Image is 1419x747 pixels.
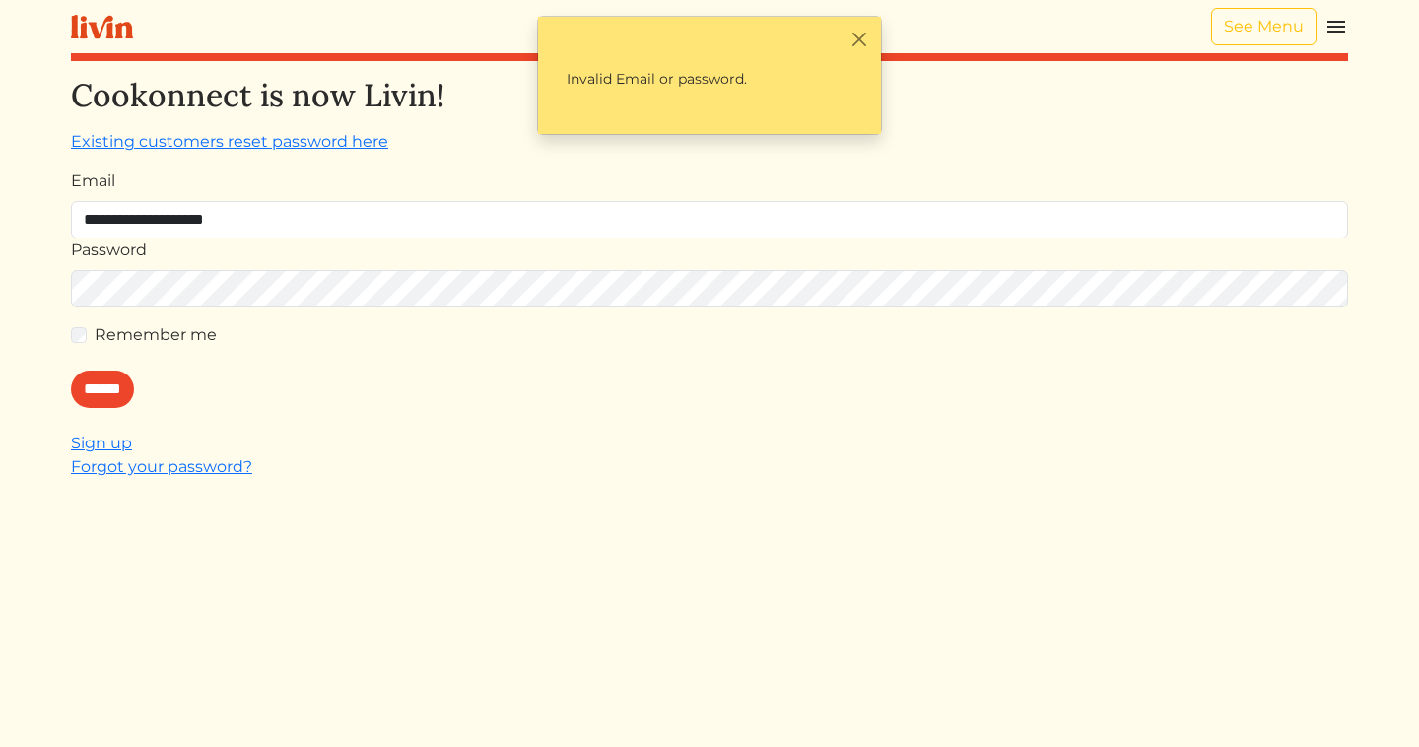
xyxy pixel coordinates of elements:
[71,77,1348,114] h2: Cookonnect is now Livin!
[71,238,147,262] label: Password
[71,132,388,151] a: Existing customers reset password here
[1324,15,1348,38] img: menu_hamburger-cb6d353cf0ecd9f46ceae1c99ecbeb4a00e71ca567a856bd81f57e9d8c17bb26.svg
[848,29,869,49] button: Close
[71,434,132,452] a: Sign up
[1211,8,1317,45] a: See Menu
[71,457,252,476] a: Forgot your password?
[71,15,133,39] img: livin-logo-a0d97d1a881af30f6274990eb6222085a2533c92bbd1e4f22c21b4f0d0e3210c.svg
[95,323,217,347] label: Remember me
[550,52,869,106] p: Invalid Email or password.
[71,170,115,193] label: Email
